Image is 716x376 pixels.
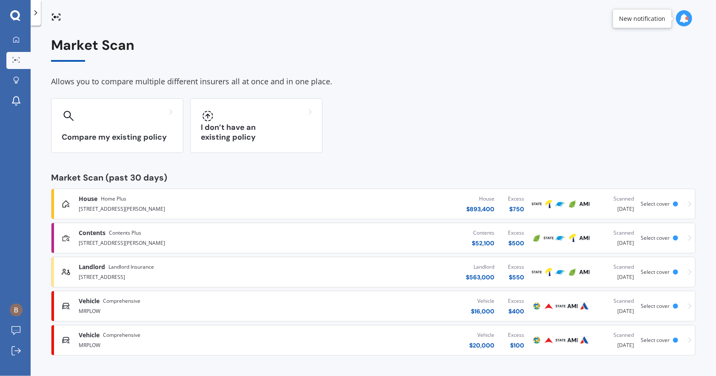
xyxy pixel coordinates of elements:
div: Scanned [597,195,634,203]
div: [STREET_ADDRESS] [79,271,297,281]
span: Landlord Insurance [108,263,154,271]
div: Scanned [597,263,634,271]
h3: I don’t have an existing policy [201,123,312,142]
img: Trade Me Insurance [556,199,566,209]
span: Contents [79,229,106,237]
a: LandlordLandlord Insurance[STREET_ADDRESS]Landlord$563,000Excess$550StateTowerTrade Me InsuranceI... [51,257,696,287]
span: Vehicle [79,297,100,305]
div: $ 400 [508,307,524,316]
div: $ 893,400 [466,205,494,213]
span: Select cover [641,234,670,241]
div: Landlord [466,263,494,271]
div: Scanned [597,229,634,237]
span: Vehicle [79,331,100,339]
div: $ 550 [508,273,524,281]
img: State [532,267,542,277]
span: Contents Plus [109,229,141,237]
span: Comprehensive [103,297,140,305]
div: [DATE] [597,195,634,213]
div: Excess [508,331,524,339]
div: Vehicle [469,331,494,339]
span: Landlord [79,263,105,271]
div: Market Scan [51,37,696,62]
img: State [556,335,566,345]
img: AMI [579,233,590,243]
span: Select cover [641,200,670,207]
div: $ 100 [508,341,524,350]
span: Select cover [641,336,670,344]
img: AMI [579,199,590,209]
img: AMI [568,335,578,345]
div: [DATE] [597,263,634,281]
img: Trade Me Insurance [556,233,566,243]
div: [STREET_ADDRESS][PERSON_NAME] [79,237,297,247]
img: AMI [568,301,578,311]
a: VehicleComprehensiveMRPLOWVehicle$20,000Excess$100ProtectaProvidentStateAMIAutosureScanned[DATE]S... [51,325,696,356]
div: Excess [508,195,524,203]
a: VehicleComprehensiveMRPLOWVehicle$16,000Excess$400ProtectaProvidentStateAMIAutosureScanned[DATE]S... [51,291,696,321]
img: ACg8ocIO28WKqG-tHoekFrVuZN33T_i7hAowtXciS6DFv0_sJauicg=s96-c [10,304,23,316]
span: Select cover [641,268,670,276]
span: Comprehensive [103,331,140,339]
div: [DATE] [597,331,634,350]
div: Excess [508,263,524,271]
img: Provident [544,301,554,311]
div: House [466,195,494,203]
img: Initio [532,233,542,243]
div: $ 500 [508,239,524,247]
img: Trade Me Insurance [556,267,566,277]
span: Home Plus [101,195,126,203]
div: Scanned [597,331,634,339]
h3: Compare my existing policy [62,132,173,142]
a: ContentsContents Plus[STREET_ADDRESS][PERSON_NAME]Contents$52,100Excess$500InitioStateTrade Me In... [51,223,696,253]
div: Allows you to compare multiple different insurers all at once and in one place. [51,75,696,88]
div: Vehicle [471,297,494,305]
a: HouseHome Plus[STREET_ADDRESS][PERSON_NAME]House$893,400Excess$750StateTowerTrade Me InsuranceIni... [51,189,696,219]
div: $ 750 [508,205,524,213]
img: Provident [544,335,554,345]
img: Tower [568,233,578,243]
div: Excess [508,229,524,237]
span: House [79,195,97,203]
div: [DATE] [597,297,634,316]
img: State [532,199,542,209]
div: Contents [472,229,494,237]
img: landlord.470ea2398dcb263567d0.svg [62,268,70,276]
div: $ 52,100 [472,239,494,247]
div: $ 16,000 [471,307,494,316]
div: $ 563,000 [466,273,494,281]
div: New notification [619,14,665,23]
img: State [544,233,554,243]
img: Protecta [532,301,542,311]
img: Autosure [579,335,590,345]
div: Excess [508,297,524,305]
div: MRPLOW [79,305,297,316]
img: AMI [579,267,590,277]
img: Protecta [532,335,542,345]
img: Initio [568,199,578,209]
div: [STREET_ADDRESS][PERSON_NAME] [79,203,297,213]
div: [DATE] [597,229,634,247]
img: Tower [544,267,554,277]
img: Tower [544,199,554,209]
div: Market Scan (past 30 days) [51,173,696,182]
span: Select cover [641,302,670,310]
img: Initio [568,267,578,277]
div: Scanned [597,297,634,305]
div: $ 20,000 [469,341,494,350]
div: MRPLOW [79,339,297,350]
img: State [556,301,566,311]
img: Autosure [579,301,590,311]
